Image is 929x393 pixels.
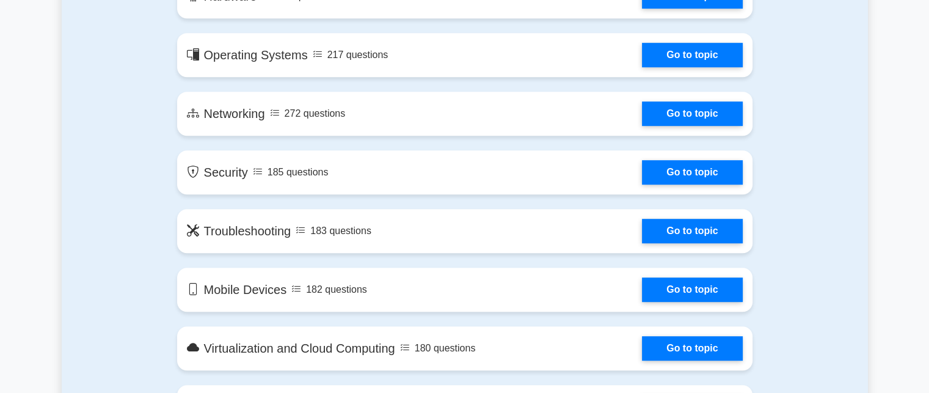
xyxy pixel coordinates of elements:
a: Go to topic [642,219,742,243]
a: Go to topic [642,277,742,302]
a: Go to topic [642,43,742,67]
a: Go to topic [642,160,742,185]
a: Go to topic [642,101,742,126]
a: Go to topic [642,336,742,361]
